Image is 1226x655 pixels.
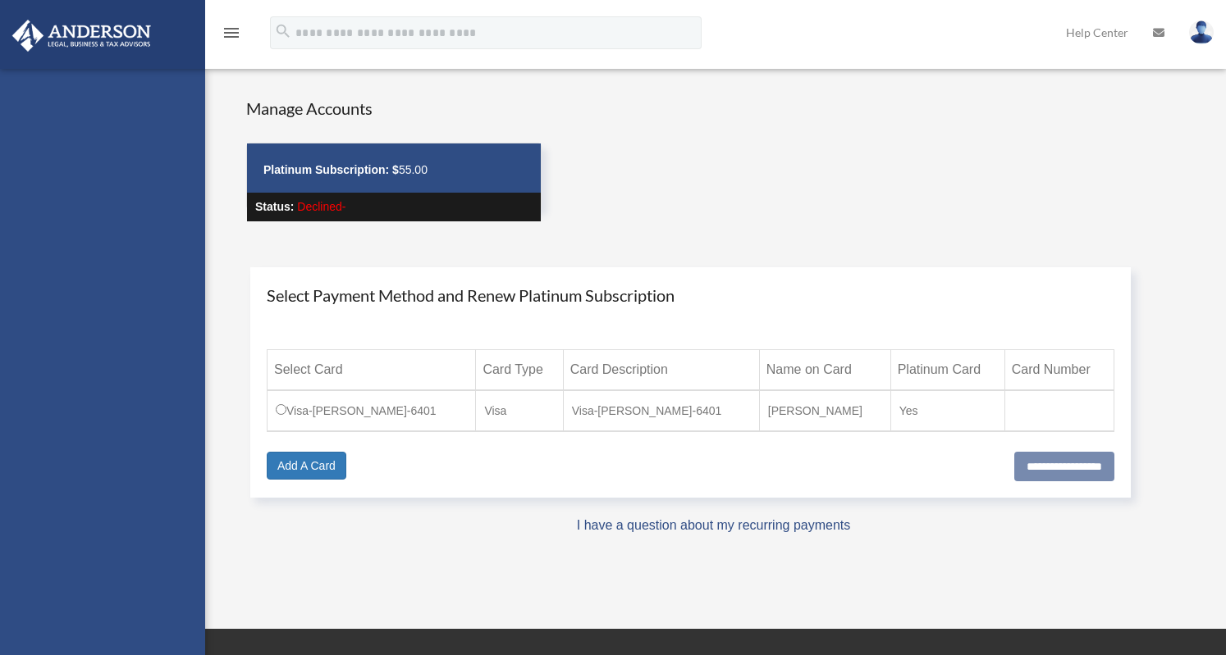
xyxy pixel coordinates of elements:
[563,350,759,391] th: Card Description
[476,390,563,431] td: Visa
[267,284,1114,307] h4: Select Payment Method and Renew Platinum Subscription
[268,350,476,391] th: Select Card
[759,390,890,431] td: [PERSON_NAME]
[274,22,292,40] i: search
[890,390,1004,431] td: Yes
[759,350,890,391] th: Name on Card
[255,200,294,213] strong: Status:
[263,163,399,176] strong: Platinum Subscription: $
[476,350,563,391] th: Card Type
[563,390,759,431] td: Visa-[PERSON_NAME]-6401
[246,97,542,120] h4: Manage Accounts
[297,200,345,213] span: Declined-
[222,23,241,43] i: menu
[268,390,476,431] td: Visa-[PERSON_NAME]-6401
[263,160,524,180] p: 55.00
[890,350,1004,391] th: Platinum Card
[1189,20,1214,44] img: User Pic
[7,20,156,52] img: Anderson Advisors Platinum Portal
[222,29,241,43] a: menu
[267,452,346,480] a: Add A Card
[1004,350,1114,391] th: Card Number
[577,518,851,532] a: I have a question about my recurring payments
